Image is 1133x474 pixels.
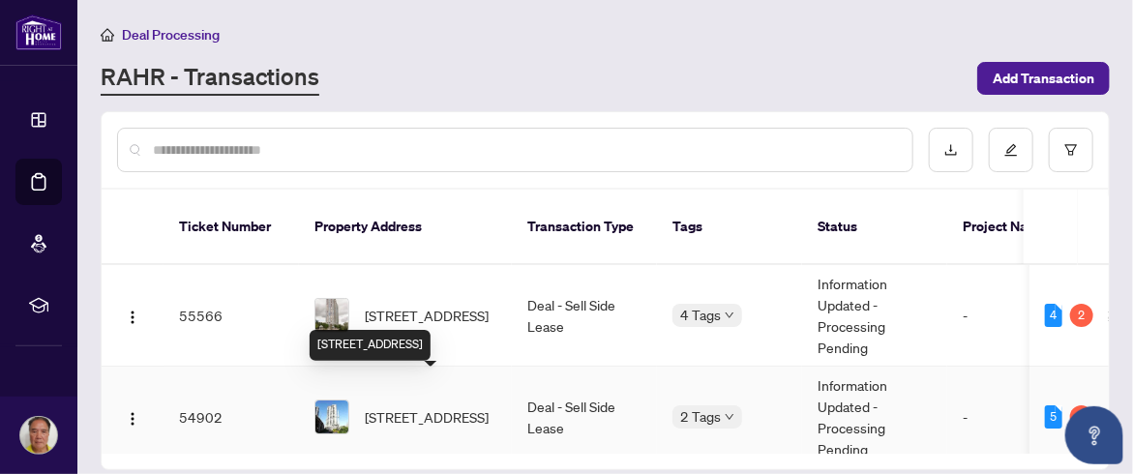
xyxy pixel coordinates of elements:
img: Logo [125,310,140,325]
td: Information Updated - Processing Pending [802,367,947,468]
td: - [947,265,1063,367]
th: Status [802,190,947,265]
th: Ticket Number [164,190,299,265]
img: thumbnail-img [315,400,348,433]
td: Deal - Sell Side Lease [512,265,657,367]
button: Add Transaction [977,62,1110,95]
div: 4 [1045,304,1062,327]
span: Add Transaction [993,63,1094,94]
th: Project Name [947,190,1063,265]
span: home [101,28,114,42]
span: down [725,311,734,320]
button: Logo [117,401,148,432]
div: 4 [1070,405,1093,429]
span: 4 Tags [680,304,721,326]
button: Logo [117,300,148,331]
th: Tags [657,190,802,265]
button: filter [1049,128,1093,172]
button: download [929,128,973,172]
img: Profile Icon [20,417,57,454]
button: Open asap [1065,406,1123,464]
img: Logo [125,411,140,427]
span: [STREET_ADDRESS] [365,305,489,326]
td: 54902 [164,367,299,468]
button: edit [989,128,1033,172]
div: [STREET_ADDRESS] [310,330,431,361]
td: Information Updated - Processing Pending [802,265,947,367]
td: - [947,367,1063,468]
span: download [944,143,958,157]
img: thumbnail-img [315,299,348,332]
span: Deal Processing [122,26,220,44]
div: 2 [1070,304,1093,327]
span: filter [1064,143,1078,157]
img: logo [15,15,62,50]
span: down [725,412,734,422]
td: 55566 [164,265,299,367]
span: [STREET_ADDRESS] [365,406,489,428]
th: Property Address [299,190,512,265]
th: Transaction Type [512,190,657,265]
span: 2 Tags [680,405,721,428]
div: 5 [1045,405,1062,429]
a: RAHR - Transactions [101,61,319,96]
td: Deal - Sell Side Lease [512,367,657,468]
span: edit [1004,143,1018,157]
